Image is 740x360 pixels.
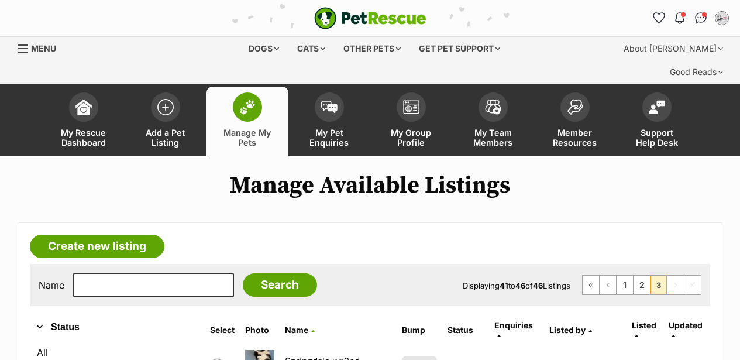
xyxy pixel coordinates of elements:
[240,37,287,60] div: Dogs
[534,87,616,156] a: Member Resources
[650,276,667,294] span: Page 3
[634,276,650,294] a: Page 2
[662,60,731,84] div: Good Reads
[632,320,656,340] a: Listed
[463,281,570,290] span: Displaying to of Listings
[600,276,616,294] a: Previous page
[667,276,684,294] span: Next page
[452,87,534,156] a: My Team Members
[500,281,508,290] strong: 41
[314,7,426,29] img: logo-e224e6f780fb5917bec1dbf3a21bbac754714ae5b6737aabdf751b685950b380.svg
[684,276,701,294] span: Last page
[205,316,239,344] th: Select
[39,280,64,290] label: Name
[206,87,288,156] a: Manage My Pets
[632,320,656,330] span: Listed
[157,99,174,115] img: add-pet-listing-icon-0afa8454b4691262ce3f59096e99ab1cd57d4a30225e0717b998d2c9b9846f56.svg
[139,128,192,148] span: Add a Pet Listing
[370,87,452,156] a: My Group Profile
[669,320,703,340] a: Updated
[675,12,684,24] img: notifications-46538b983faf8c2785f20acdc204bb7945ddae34d4c08c2a6579f10ce5e182be.svg
[30,235,164,258] a: Create new listing
[549,325,586,335] span: Listed by
[494,320,533,340] a: Enquiries
[243,273,317,297] input: Search
[494,320,533,330] span: translation missing: en.admin.listings.index.attributes.enquiries
[403,100,419,114] img: group-profile-icon-3fa3cf56718a62981997c0bc7e787c4b2cf8bcc04b72c1350f741eb67cf2f40e.svg
[335,37,409,60] div: Other pets
[321,101,338,114] img: pet-enquiries-icon-7e3ad2cf08bfb03b45e93fb7055b45f3efa6380592205ae92323e6603595dc1f.svg
[533,281,543,290] strong: 46
[18,37,64,58] a: Menu
[669,320,703,330] span: Updated
[615,37,731,60] div: About [PERSON_NAME]
[221,128,274,148] span: Manage My Pets
[303,128,356,148] span: My Pet Enquiries
[713,9,731,28] button: My account
[314,7,426,29] a: PetRescue
[515,281,525,290] strong: 46
[649,9,668,28] a: Favourites
[125,87,206,156] a: Add a Pet Listing
[691,9,710,28] a: Conversations
[240,316,279,344] th: Photo
[385,128,438,148] span: My Group Profile
[30,320,192,335] button: Status
[582,275,701,295] nav: Pagination
[285,325,308,335] span: Name
[75,99,92,115] img: dashboard-icon-eb2f2d2d3e046f16d808141f083e7271f6b2e854fb5c12c21221c1fb7104beca.svg
[289,37,333,60] div: Cats
[43,87,125,156] a: My Rescue Dashboard
[467,128,519,148] span: My Team Members
[716,12,728,24] img: Daniela profile pic
[288,87,370,156] a: My Pet Enquiries
[285,325,315,335] a: Name
[583,276,599,294] a: First page
[616,87,698,156] a: Support Help Desk
[57,128,110,148] span: My Rescue Dashboard
[670,9,689,28] button: Notifications
[617,276,633,294] a: Page 1
[239,100,256,115] img: manage-my-pets-icon-02211641906a0b7f246fdf0571729dbe1e7629f14944591b6c1af311fb30b64b.svg
[549,128,601,148] span: Member Resources
[567,99,583,115] img: member-resources-icon-8e73f808a243e03378d46382f2149f9095a855e16c252ad45f914b54edf8863c.svg
[31,43,56,53] span: Menu
[649,9,731,28] ul: Account quick links
[397,316,442,344] th: Bump
[649,100,665,114] img: help-desk-icon-fdf02630f3aa405de69fd3d07c3f3aa587a6932b1a1747fa1d2bba05be0121f9.svg
[549,325,592,335] a: Listed by
[695,12,707,24] img: chat-41dd97257d64d25036548639549fe6c8038ab92f7586957e7f3b1b290dea8141.svg
[485,100,501,115] img: team-members-icon-5396bd8760b3fe7c0b43da4ab00e1e3bb1a5d9ba89233759b79545d2d3fc5d0d.svg
[443,316,488,344] th: Status
[631,128,683,148] span: Support Help Desk
[411,37,508,60] div: Get pet support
